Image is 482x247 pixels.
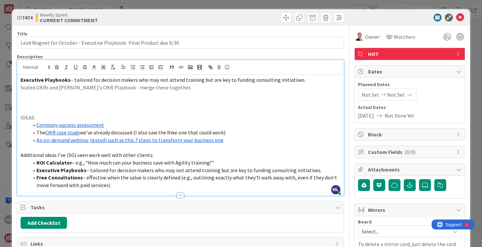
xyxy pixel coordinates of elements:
span: Description [17,54,43,60]
span: we've already discussed (I also saw the Nike one that could work) [80,129,225,136]
button: Add Checklist [21,217,67,229]
strong: Executive Playbooks [36,167,87,173]
strong: ROI Calculator [36,159,72,166]
span: Board [358,220,372,224]
p: Scaled OKRs and [PERSON_NAME]'s OKR Playbook - merge these together. [21,84,340,91]
span: Owner [365,33,380,41]
span: Watchers [394,33,415,41]
input: type card name here... [17,37,344,49]
span: – effective when the value is clearly defined (e.g., outlining exactly what they’ll walk away wit... [36,174,338,188]
a: OKR case study [45,129,80,136]
span: Not Done Yet [385,112,414,120]
span: HOT [368,50,453,58]
span: Select... [362,227,447,236]
span: ID [17,14,32,22]
span: Tasks [30,203,331,211]
span: – tailored for decision makers who may not attend training but are key to funding consulting init... [87,167,322,173]
img: SL [356,33,364,41]
span: Not Set [362,91,379,99]
span: Weekly Sprint [40,12,98,18]
div: 1 [34,3,36,8]
strong: Free Consultations [36,174,83,181]
span: Additional ideas I’ve (SG) seen work well with other clients: [21,152,153,158]
span: – tailored for decision makers who may not attend training but are key to funding consulting init... [71,76,306,83]
span: Block [368,130,453,138]
b: 7474 [22,14,32,21]
span: Not Set [387,91,405,99]
span: Actual Dates [358,104,461,111]
span: [DATE] [358,112,374,120]
span: – e.g., “How much can your business save with Agility training?” [72,159,214,166]
strong: Executive Playbooks [21,76,71,83]
span: Dates [368,68,453,75]
span: The [36,129,45,136]
span: ( 0/0 ) [404,149,415,155]
span: Attachments [368,166,453,173]
a: An on-demand webinar (gated) such as this 7 steps to transform your business one [36,137,223,143]
span: ML [331,185,340,194]
a: Company success assessment [36,122,104,128]
p: IDEAS: [21,114,340,122]
label: Title [17,31,28,37]
span: Custom Fields [368,148,453,156]
span: Support [14,1,30,9]
span: Planned Dates [358,81,461,88]
b: CURRENT COMMITMENT [40,18,98,23]
span: Mirrors [368,206,453,214]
